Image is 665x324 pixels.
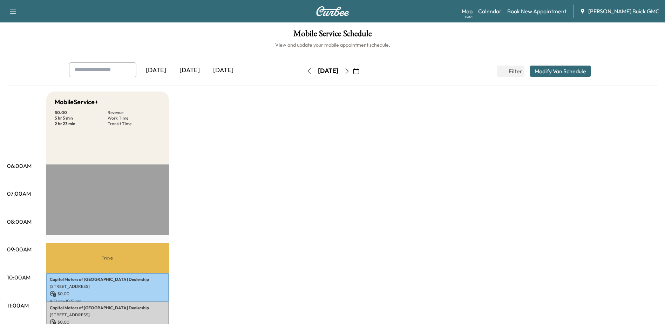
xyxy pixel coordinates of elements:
[7,217,32,226] p: 08:00AM
[55,110,108,115] p: $ 0.00
[55,121,108,127] p: 2 hr 23 min
[478,7,502,15] a: Calendar
[206,62,240,79] div: [DATE]
[108,121,161,127] p: Transit Time
[497,66,524,77] button: Filter
[588,7,659,15] span: [PERSON_NAME] Buick GMC
[50,305,165,311] p: Capitol Motors of [GEOGRAPHIC_DATA] Dealership
[50,298,165,304] p: 9:51 am - 10:51 am
[50,277,165,282] p: Capitol Motors of [GEOGRAPHIC_DATA] Dealership
[50,284,165,289] p: [STREET_ADDRESS]
[108,110,161,115] p: Revenue
[7,189,31,198] p: 07:00AM
[7,245,32,254] p: 09:00AM
[507,7,566,15] a: Book New Appointment
[318,67,338,75] div: [DATE]
[316,6,350,16] img: Curbee Logo
[462,7,473,15] a: MapBeta
[465,14,473,20] div: Beta
[55,115,108,121] p: 5 hr 5 min
[7,41,658,48] h6: View and update your mobile appointment schedule.
[139,62,173,79] div: [DATE]
[530,66,591,77] button: Modify Van Schedule
[46,243,169,273] p: Travel
[50,291,165,297] p: $ 0.00
[7,273,30,282] p: 10:00AM
[7,162,32,170] p: 06:00AM
[173,62,206,79] div: [DATE]
[55,97,98,107] h5: MobileService+
[50,312,165,318] p: [STREET_ADDRESS]
[7,29,658,41] h1: Mobile Service Schedule
[509,67,521,75] span: Filter
[7,301,29,310] p: 11:00AM
[108,115,161,121] p: Work Time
